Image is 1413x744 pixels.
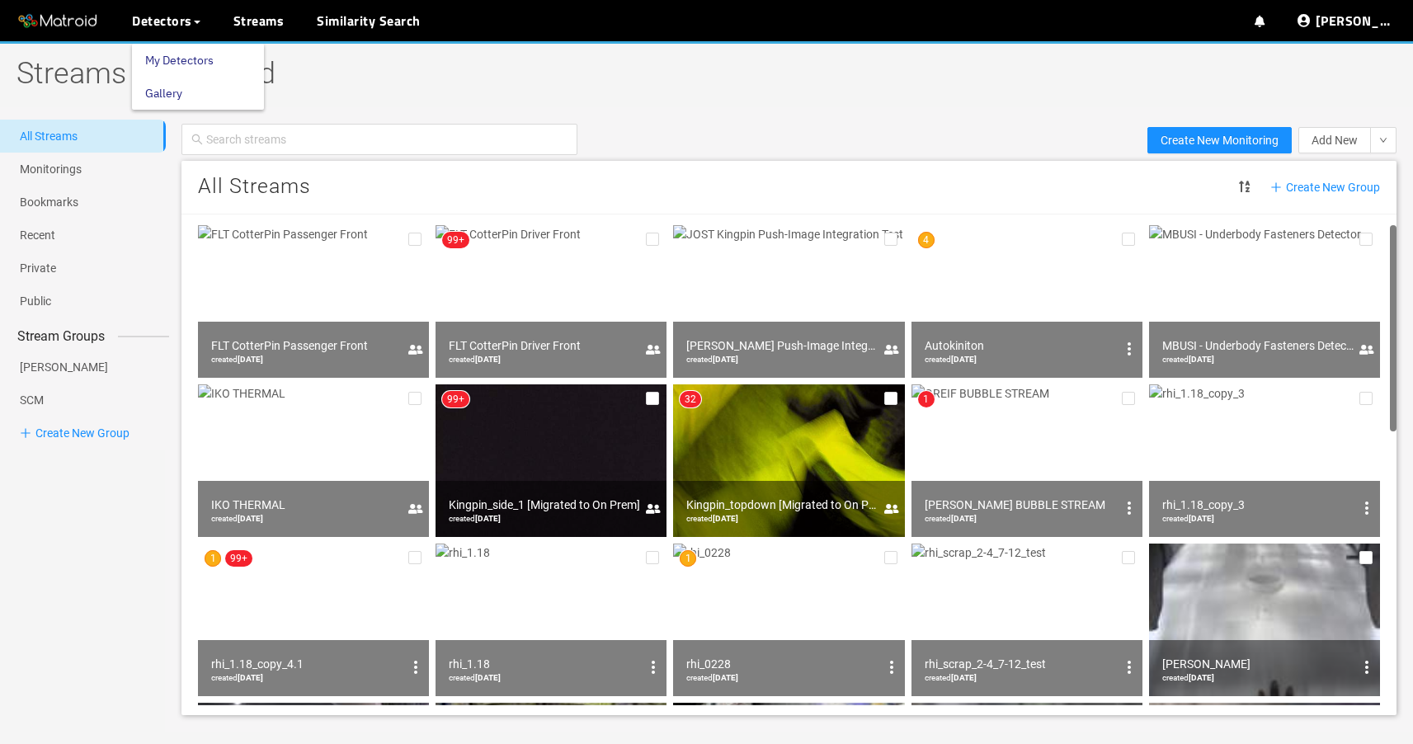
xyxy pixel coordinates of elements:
span: created [211,355,263,364]
a: All Streams [20,129,78,143]
span: created [686,355,738,364]
img: Autokiniton [911,225,1142,378]
input: Search streams [206,128,568,151]
button: Create New Monitoring [1147,127,1292,153]
div: FLT CotterPin Passenger Front [211,336,403,356]
b: [DATE] [475,673,501,682]
b: [DATE] [238,673,263,682]
span: plus [1270,181,1282,193]
img: rhi_1.18_copy_3 [1149,384,1380,537]
span: Create New Monitoring [1161,131,1279,149]
div: Kingpin_side_1 [Migrated to On Prem] [449,495,640,515]
a: Streams [233,11,285,31]
img: Kingpin_topdown [Migrated to On Prem] [673,384,904,537]
a: SCM [20,384,44,417]
div: Autokiniton [925,336,1116,356]
div: rhi_1.18_copy_4.1 [211,654,403,674]
img: FLT CotterPin Driver Front [436,225,666,378]
span: All Streams [198,174,311,199]
span: down [1379,136,1387,146]
b: [DATE] [1189,514,1214,523]
span: 99+ [230,553,247,564]
b: [DATE] [1189,673,1214,682]
span: 32 [685,393,696,405]
a: [PERSON_NAME] [20,351,108,384]
span: search [191,134,203,145]
div: IKO THERMAL [211,495,403,515]
button: options [1116,495,1142,521]
div: rhi_scrap_2-4_7-12_test [925,654,1116,674]
span: Create New Group [1270,178,1380,196]
div: [PERSON_NAME] [1162,654,1354,674]
button: options [1354,495,1380,521]
button: Add New [1298,127,1371,153]
button: options [640,654,666,680]
img: Matroid logo [16,9,99,34]
span: created [925,355,977,364]
button: options [403,654,429,680]
b: [DATE] [238,355,263,364]
b: [DATE] [713,514,738,523]
a: My Detectors [145,44,214,77]
span: created [686,514,738,523]
div: rhi_1.18_copy_3 [1162,495,1354,515]
button: options [1354,654,1380,680]
div: rhi_0228 [686,654,878,674]
span: created [686,673,738,682]
span: created [449,355,501,364]
span: created [449,673,501,682]
div: FLT CotterPin Driver Front [449,336,640,356]
b: [DATE] [1189,355,1214,364]
b: [DATE] [713,355,738,364]
a: Recent [20,228,55,242]
span: created [925,673,977,682]
div: rhi_1.18 [449,654,640,674]
span: 1 [923,393,929,405]
a: Bookmarks [20,195,78,209]
span: created [211,673,263,682]
button: options [1116,336,1142,362]
span: created [925,514,977,523]
div: Kingpin_topdown [Migrated to On Prem] [686,495,878,515]
img: Kingpin_side_1 [Migrated to On Prem] [436,384,666,537]
img: Greif [1149,544,1380,696]
span: 99+ [447,234,464,246]
span: Add New [1312,131,1358,149]
a: Private [20,261,56,275]
img: IKO THERMAL [198,384,429,537]
a: Similarity Search [317,11,421,31]
span: 99+ [447,393,464,405]
img: JOST Kingpin Push-Image Integration Test [673,225,904,378]
img: rhi_0228 [673,544,904,696]
img: rhi_1.18_copy_4.1 [198,544,429,696]
b: [DATE] [713,673,738,682]
b: [DATE] [475,355,501,364]
button: options [878,654,905,680]
img: MBUSI - Underbody Fasteners Detector [1149,225,1380,378]
span: Stream Groups [4,326,118,346]
button: options [1116,654,1142,680]
a: Public [20,294,51,308]
div: [PERSON_NAME] Push-Image Integration Test [686,336,878,356]
span: Detectors [132,11,192,31]
img: GREIF BUBBLE STREAM [911,384,1142,537]
img: rhi_1.18 [436,544,666,696]
b: [DATE] [238,514,263,523]
button: down [1370,127,1397,153]
b: [DATE] [951,514,977,523]
div: MBUSI - Underbody Fasteners Detector [1162,336,1354,356]
a: Monitorings [20,162,82,176]
b: [DATE] [951,673,977,682]
span: created [449,514,501,523]
a: Gallery [145,77,182,110]
span: created [211,514,263,523]
span: created [1162,514,1214,523]
div: [PERSON_NAME] BUBBLE STREAM [925,495,1116,515]
span: created [1162,355,1214,364]
b: [DATE] [475,514,501,523]
img: FLT CotterPin Passenger Front [198,225,429,378]
span: plus [20,427,31,439]
img: rhi_scrap_2-4_7-12_test [911,544,1142,696]
span: created [1162,673,1214,682]
b: [DATE] [951,355,977,364]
